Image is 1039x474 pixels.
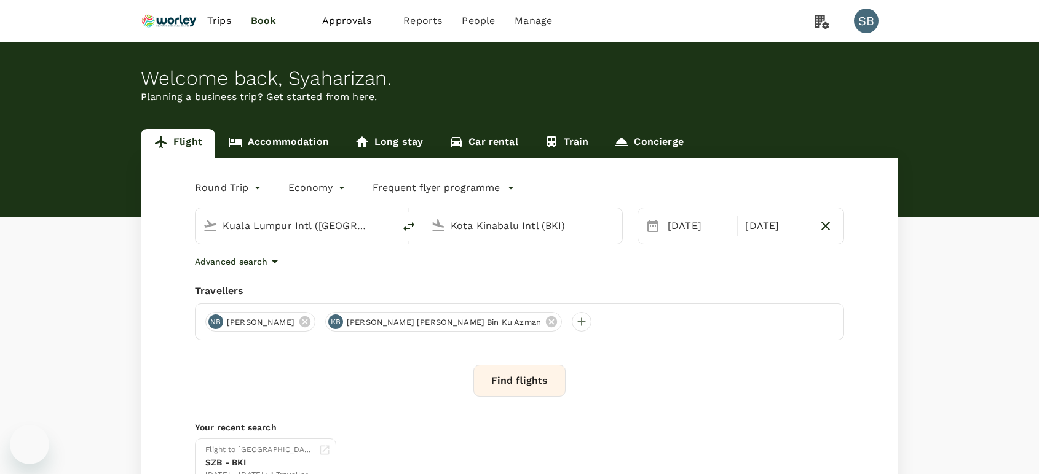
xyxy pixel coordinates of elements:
button: delete [394,212,424,241]
div: Economy [288,178,348,198]
a: Concierge [601,129,696,158]
button: Find flights [473,365,566,397]
input: Going to [451,216,596,235]
button: Frequent flyer programme [373,181,515,195]
div: SB [854,9,879,33]
span: Book [251,14,277,28]
span: Approvals [322,14,384,28]
div: Welcome back , Syaharizan . [141,67,898,90]
p: Frequent flyer programme [373,181,500,195]
iframe: Button to launch messaging window [10,425,49,464]
div: [DATE] [740,214,812,238]
p: Your recent search [195,421,844,433]
button: Open [385,224,388,227]
p: Planning a business trip? Get started from here. [141,90,898,104]
div: NB [208,314,223,329]
span: Reports [403,14,442,28]
button: Advanced search [195,254,282,269]
div: [DATE] [663,214,735,238]
div: Flight to [GEOGRAPHIC_DATA] [205,444,314,456]
img: Ranhill Worley Sdn Bhd [141,7,197,34]
div: KB[PERSON_NAME] [PERSON_NAME] Bin Ku Azman [325,312,562,332]
p: Advanced search [195,255,267,268]
input: Depart from [223,216,368,235]
span: [PERSON_NAME] [PERSON_NAME] Bin Ku Azman [339,316,548,328]
span: Trips [207,14,231,28]
div: Round Trip [195,178,264,198]
span: [PERSON_NAME] [219,316,302,328]
div: NB[PERSON_NAME] [205,312,315,332]
a: Car rental [436,129,531,158]
div: Travellers [195,284,844,298]
a: Train [531,129,602,158]
button: Open [614,224,616,227]
div: SZB - BKI [205,456,314,469]
span: Manage [515,14,552,28]
a: Accommodation [215,129,342,158]
a: Flight [141,129,215,158]
span: People [462,14,495,28]
div: KB [328,314,343,329]
a: Long stay [342,129,436,158]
